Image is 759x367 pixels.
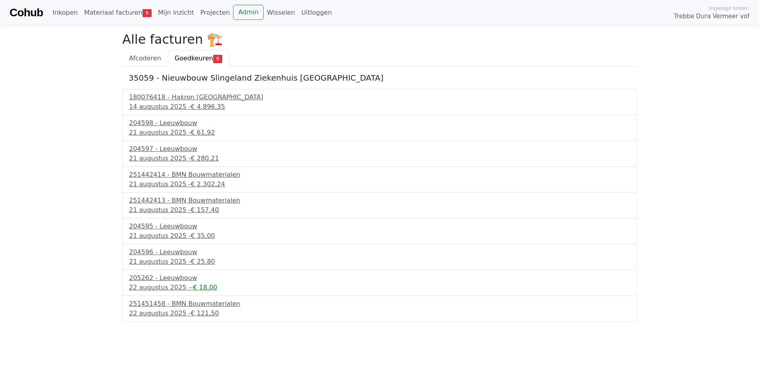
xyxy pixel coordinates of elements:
[122,50,168,67] a: Afcoderen
[191,155,219,162] span: € 280,21
[674,12,749,21] span: Trebbe Dura Vermeer vof
[129,205,630,215] div: 21 augustus 2025 -
[129,144,630,163] a: 204597 - Leeuwbouw21 augustus 2025 -€ 280,21
[129,273,630,283] div: 205262 - Leeuwbouw
[264,5,298,21] a: Wisselen
[175,54,213,62] span: Goedkeuren
[709,4,749,12] span: Ingelogd onder:
[129,118,630,128] div: 204598 - Leeuwbouw
[197,5,233,21] a: Projecten
[129,170,630,180] div: 251442414 - BMN Bouwmaterialen
[122,32,637,47] h2: Alle facturen 🏗️
[298,5,335,21] a: Uitloggen
[129,93,630,112] a: 180076418 - Hakron [GEOGRAPHIC_DATA]14 augustus 2025 -€ 4.896,35
[191,129,215,136] span: € 61,92
[129,283,630,292] div: 22 augustus 2025 -
[191,206,219,214] span: € 157,40
[129,222,630,231] div: 204595 - Leeuwbouw
[168,50,229,67] a: Goedkeuren9
[143,9,152,17] span: 9
[129,196,630,205] div: 251442413 - BMN Bouwmaterialen
[49,5,81,21] a: Inkopen
[129,73,630,83] h5: 35059 - Nieuwbouw Slingeland Ziekenhuis [GEOGRAPHIC_DATA]
[191,180,225,188] span: € 2.302,24
[129,222,630,241] a: 204595 - Leeuwbouw21 augustus 2025 -€ 35,00
[129,273,630,292] a: 205262 - Leeuwbouw22 augustus 2025 --€ 18,00
[129,170,630,189] a: 251442414 - BMN Bouwmaterialen21 augustus 2025 -€ 2.302,24
[129,196,630,215] a: 251442413 - BMN Bouwmaterialen21 augustus 2025 -€ 157,40
[129,247,630,267] a: 204596 - Leeuwbouw21 augustus 2025 -€ 25,80
[129,257,630,267] div: 21 augustus 2025 -
[191,103,225,110] span: € 4.896,35
[129,299,630,318] a: 251451458 - BMN Bouwmaterialen22 augustus 2025 -€ 121,50
[129,128,630,137] div: 21 augustus 2025 -
[129,247,630,257] div: 204596 - Leeuwbouw
[191,258,215,265] span: € 25,80
[191,284,217,291] span: -€ 18,00
[129,144,630,154] div: 204597 - Leeuwbouw
[129,118,630,137] a: 204598 - Leeuwbouw21 augustus 2025 -€ 61,92
[129,102,630,112] div: 14 augustus 2025 -
[129,309,630,318] div: 22 augustus 2025 -
[213,55,222,63] span: 9
[233,5,264,20] a: Admin
[81,5,155,21] a: Materiaal facturen9
[191,309,219,317] span: € 121,50
[129,154,630,163] div: 21 augustus 2025 -
[191,232,215,240] span: € 35,00
[129,93,630,102] div: 180076418 - Hakron [GEOGRAPHIC_DATA]
[129,299,630,309] div: 251451458 - BMN Bouwmaterialen
[129,231,630,241] div: 21 augustus 2025 -
[129,54,161,62] span: Afcoderen
[129,180,630,189] div: 21 augustus 2025 -
[155,5,197,21] a: Mijn inzicht
[10,3,43,22] a: Cohub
